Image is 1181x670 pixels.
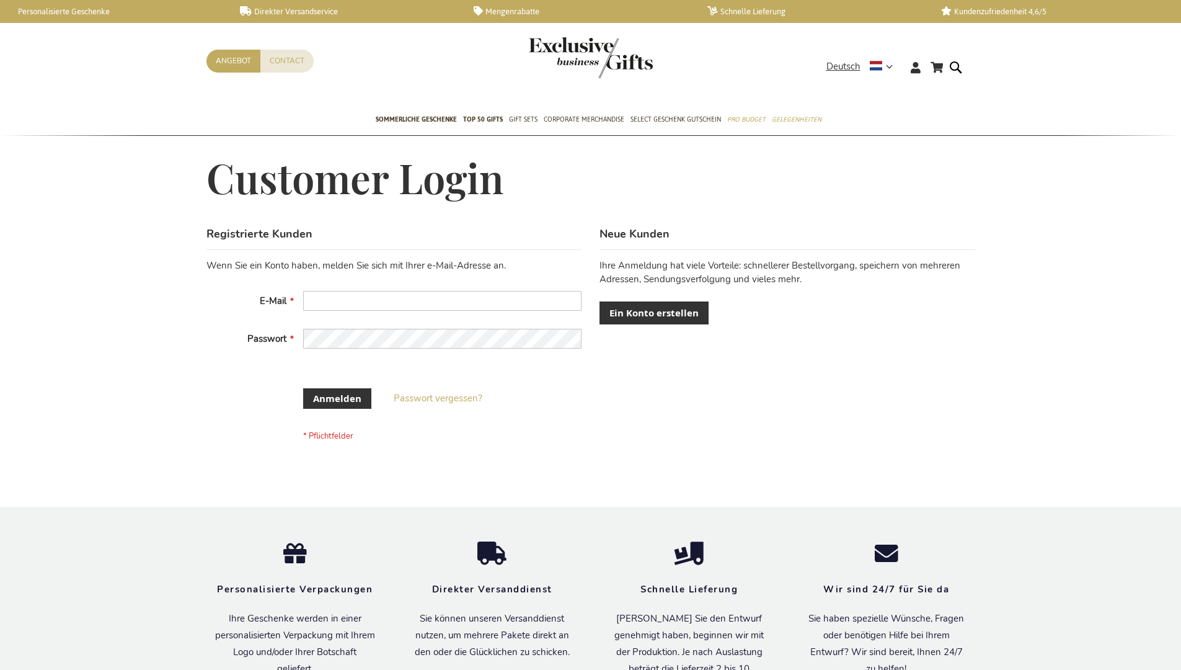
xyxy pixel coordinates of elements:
[707,6,921,17] a: Schnelle Lieferung
[394,392,482,405] a: Passwort vergessen?
[463,105,503,136] a: TOP 50 Gifts
[432,583,552,596] strong: Direkter Versanddienst
[376,105,457,136] a: Sommerliche geschenke
[206,151,504,204] span: Customer Login
[412,610,572,661] p: Sie können unseren Versanddienst nutzen, um mehrere Pakete direkt an den oder die Glücklichen zu ...
[727,113,766,126] span: Pro Budget
[826,60,860,74] span: Deutsch
[6,6,220,17] a: Personalisierte Geschenke
[260,50,314,73] a: Contact
[394,392,482,404] span: Passwort vergessen?
[630,105,721,136] a: Select Geschenk Gutschein
[217,583,373,596] strong: Personalisierte Verpackungen
[463,113,503,126] span: TOP 50 Gifts
[941,6,1155,17] a: Kundenzufriedenheit 4,6/5
[772,105,821,136] a: Gelegenheiten
[260,295,286,307] span: E-Mail
[474,6,688,17] a: Mengenrabatte
[529,37,591,78] a: store logo
[772,113,821,126] span: Gelegenheiten
[544,113,624,126] span: Corporate Merchandise
[206,50,260,73] a: Angebot
[529,37,653,78] img: Exclusive Business gifts logo
[376,113,457,126] span: Sommerliche geschenke
[544,105,624,136] a: Corporate Merchandise
[609,306,699,319] span: Ein Konto erstellen
[509,105,537,136] a: Gift Sets
[313,392,361,405] span: Anmelden
[206,259,582,272] div: Wenn Sie ein Konto haben, melden Sie sich mit Ihrer e-Mail-Adresse an.
[630,113,721,126] span: Select Geschenk Gutschein
[509,113,537,126] span: Gift Sets
[599,226,670,241] strong: Neue Kunden
[640,583,738,596] strong: Schnelle Lieferung
[303,291,582,311] input: E-Mail
[727,105,766,136] a: Pro Budget
[599,301,709,324] a: Ein Konto erstellen
[303,388,371,409] button: Anmelden
[247,333,286,345] span: Passwort
[599,259,975,286] p: Ihre Anmeldung hat viele Vorteile: schnellerer Bestellvorgang, speichern von mehreren Adressen, S...
[823,583,949,596] strong: Wir sind 24/7 für Sie da
[206,226,312,241] strong: Registrierte Kunden
[240,6,454,17] a: Direkter Versandservice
